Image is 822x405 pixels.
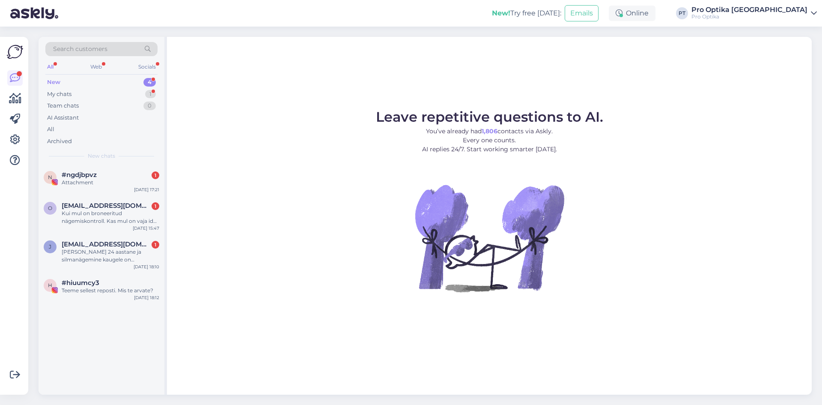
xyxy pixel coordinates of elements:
[492,8,561,18] div: Try free [DATE]:
[492,9,510,17] b: New!
[62,240,151,248] span: jansedrik5@gmail.com
[676,7,688,19] div: PT
[62,210,159,225] div: Kui mul on broneeritud nägemiskontroll. Kas mul on vaja id kaarti [PERSON_NAME]?
[47,90,71,99] div: My chats
[482,127,497,135] b: 1,806
[47,114,79,122] div: AI Assistant
[133,225,159,231] div: [DATE] 15:47
[62,287,159,294] div: Teeme sellest reposti. Mis te arvate?
[691,6,807,13] div: Pro Optika [GEOGRAPHIC_DATA]
[48,174,52,180] span: n
[89,61,104,72] div: Web
[47,102,79,110] div: Team chats
[47,78,60,87] div: New
[152,171,159,179] div: 1
[376,127,603,154] p: You’ve already had contacts via Askly. Every one counts. AI replies 24/7. Start working smarter [...
[145,90,156,99] div: 1
[134,264,159,270] div: [DATE] 18:10
[47,125,54,134] div: All
[53,45,107,54] span: Search customers
[62,279,99,287] span: #hiuumcy3
[609,6,655,21] div: Online
[48,205,52,211] span: o
[691,6,817,20] a: Pro Optika [GEOGRAPHIC_DATA]Pro Optika
[691,13,807,20] div: Pro Optika
[49,243,51,250] span: j
[7,44,23,60] img: Askly Logo
[45,61,55,72] div: All
[62,248,159,264] div: [PERSON_NAME] 24 aastane ja silmanägemine kaugele on halvenenud, soovin teha prille kuid ei saa t...
[412,161,566,315] img: No Chat active
[152,202,159,210] div: 1
[88,152,115,160] span: New chats
[152,241,159,249] div: 1
[62,171,97,179] span: #ngdjbpvz
[143,78,156,87] div: 4
[137,61,158,72] div: Socials
[376,108,603,125] span: Leave repetitive questions to AI.
[565,5,599,21] button: Emails
[143,102,156,110] div: 0
[134,294,159,301] div: [DATE] 18:12
[62,179,159,186] div: Attachment
[47,137,72,146] div: Archived
[134,186,159,193] div: [DATE] 17:21
[62,202,151,210] span: ostrakanette@gmail.com
[48,282,52,288] span: h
